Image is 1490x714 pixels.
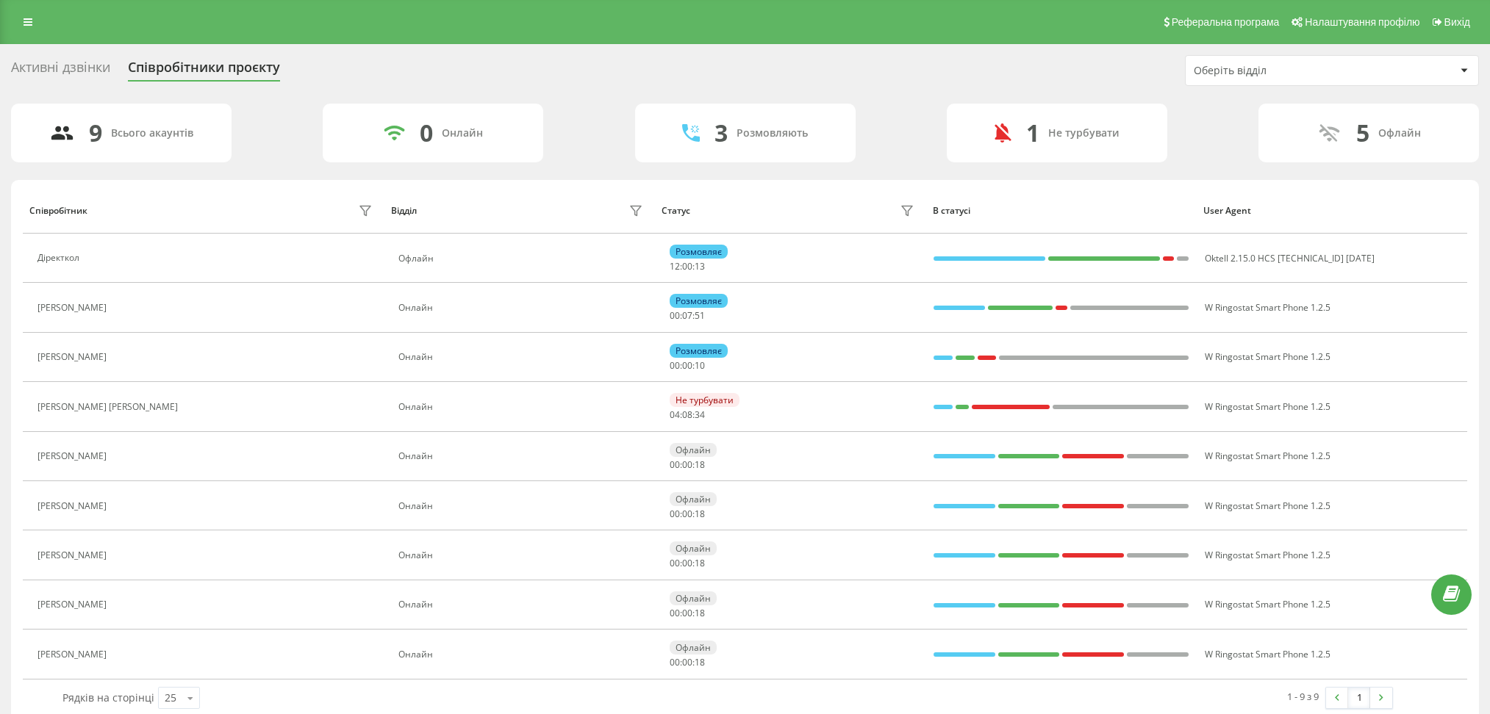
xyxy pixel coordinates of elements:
[670,558,705,569] div: : :
[670,641,717,654] div: Офлайн
[714,119,728,147] div: 3
[670,607,680,619] span: 00
[670,458,680,471] span: 00
[89,119,102,147] div: 9
[111,127,193,140] div: Всього акаунтів
[695,607,705,619] span: 18
[1287,689,1319,704] div: 1 - 9 з 9
[670,492,717,506] div: Офлайн
[670,508,680,520] span: 00
[737,127,808,140] div: Розмовляють
[420,119,433,147] div: 0
[695,359,705,372] span: 10
[695,408,705,421] span: 34
[670,294,728,308] div: Розмовляє
[933,206,1190,216] div: В статусі
[670,541,717,555] div: Офлайн
[128,59,280,82] div: Співробітники проєкту
[1205,549,1330,561] span: W Ringostat Smart Phone 1.2.5
[1205,350,1330,363] span: W Ringostat Smart Phone 1.2.5
[37,253,83,263] div: Діректкол
[695,458,705,471] span: 18
[1203,206,1461,216] div: User Agent
[1205,598,1330,610] span: W Ringostat Smart Phone 1.2.5
[1205,450,1330,462] span: W Ringostat Smart Phone 1.2.5
[37,352,110,362] div: [PERSON_NAME]
[11,59,110,82] div: Активні дзвінки
[37,303,110,313] div: [PERSON_NAME]
[37,599,110,610] div: [PERSON_NAME]
[398,352,646,362] div: Онлайн
[37,501,110,511] div: [PERSON_NAME]
[1205,400,1330,413] span: W Ringostat Smart Phone 1.2.5
[1378,127,1421,140] div: Офлайн
[670,245,728,259] div: Розмовляє
[682,260,692,273] span: 00
[391,206,417,216] div: Відділ
[670,460,705,470] div: : :
[670,361,705,371] div: : :
[670,608,705,619] div: : :
[695,656,705,668] span: 18
[37,649,110,660] div: [PERSON_NAME]
[670,359,680,372] span: 00
[37,451,110,461] div: [PERSON_NAME]
[398,451,646,461] div: Онлайн
[695,557,705,569] span: 18
[1305,16,1419,28] span: Налаштування профілю
[695,260,705,273] span: 13
[682,557,692,569] span: 00
[670,410,705,420] div: : :
[1026,119,1039,147] div: 1
[670,557,680,569] span: 00
[670,393,739,407] div: Не турбувати
[682,607,692,619] span: 00
[670,260,680,273] span: 12
[682,309,692,322] span: 07
[682,359,692,372] span: 00
[670,344,728,358] div: Розмовляє
[165,690,176,705] div: 25
[670,656,680,668] span: 00
[682,458,692,471] span: 00
[670,408,680,421] span: 04
[1205,252,1375,264] span: Oktell 2.15.0 HCS [TECHNICAL_ID] [DATE]
[398,649,646,660] div: Онлайн
[695,309,705,322] span: 51
[670,443,717,457] div: Офлайн
[662,206,690,216] div: Статус
[670,591,717,605] div: Офлайн
[398,599,646,610] div: Онлайн
[1205,648,1330,660] span: W Ringostat Smart Phone 1.2.5
[398,501,646,511] div: Онлайн
[1172,16,1280,28] span: Реферальна програма
[682,656,692,668] span: 00
[1356,119,1369,147] div: 5
[1205,500,1330,512] span: W Ringostat Smart Phone 1.2.5
[670,657,705,668] div: : :
[62,690,154,704] span: Рядків на сторінці
[29,206,87,216] div: Співробітник
[670,509,705,519] div: : :
[398,402,646,412] div: Онлайн
[1348,688,1370,708] a: 1
[695,508,705,520] span: 18
[398,550,646,560] div: Онлайн
[670,309,680,322] span: 00
[442,127,483,140] div: Онлайн
[670,311,705,321] div: : :
[1194,65,1369,77] div: Оберіть відділ
[37,402,182,412] div: [PERSON_NAME] [PERSON_NAME]
[682,508,692,520] span: 00
[670,262,705,272] div: : :
[1205,301,1330,314] span: W Ringostat Smart Phone 1.2.5
[37,550,110,560] div: [PERSON_NAME]
[1048,127,1120,140] div: Не турбувати
[682,408,692,421] span: 08
[1444,16,1470,28] span: Вихід
[398,253,646,264] div: Офлайн
[398,303,646,313] div: Онлайн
